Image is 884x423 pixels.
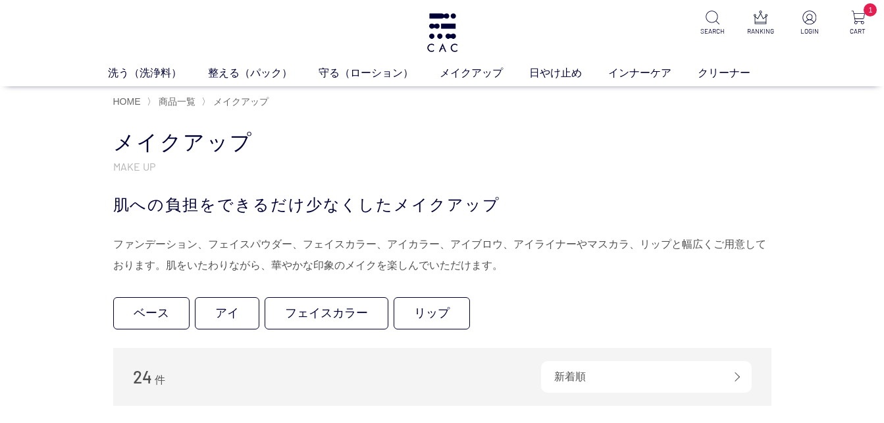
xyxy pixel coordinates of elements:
[265,297,388,329] a: フェイスカラー
[133,366,152,387] span: 24
[156,96,195,107] a: 商品一覧
[745,26,776,36] p: RANKING
[425,13,459,52] img: logo
[201,96,272,108] li: 〉
[745,11,776,36] a: RANKING
[113,297,190,329] a: ベース
[794,11,825,36] a: LOGIN
[113,193,771,217] div: 肌への負担をできるだけ少なくしたメイクアップ
[113,96,141,107] a: HOME
[113,128,771,157] h1: メイクアップ
[541,361,752,393] div: 新着順
[213,96,269,107] span: メイクアップ
[440,65,529,81] a: メイクアップ
[394,297,470,329] a: リップ
[195,297,259,329] a: アイ
[319,65,440,81] a: 守る（ローション）
[864,3,877,16] span: 1
[208,65,319,81] a: 整える（パック）
[211,96,269,107] a: メイクアップ
[696,26,727,36] p: SEARCH
[608,65,698,81] a: インナーケア
[113,159,771,173] p: MAKE UP
[843,11,873,36] a: 1 CART
[159,96,195,107] span: 商品一覧
[794,26,825,36] p: LOGIN
[698,65,777,81] a: クリーナー
[843,26,873,36] p: CART
[147,96,199,108] li: 〉
[108,65,208,81] a: 洗う（洗浄料）
[529,65,608,81] a: 日やけ止め
[696,11,727,36] a: SEARCH
[113,234,771,276] div: ファンデーション、フェイスパウダー、フェイスカラー、アイカラー、アイブロウ、アイライナーやマスカラ、リップと幅広くご用意しております。肌をいたわりながら、華やかな印象のメイクを楽しんでいただけます。
[155,374,165,385] span: 件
